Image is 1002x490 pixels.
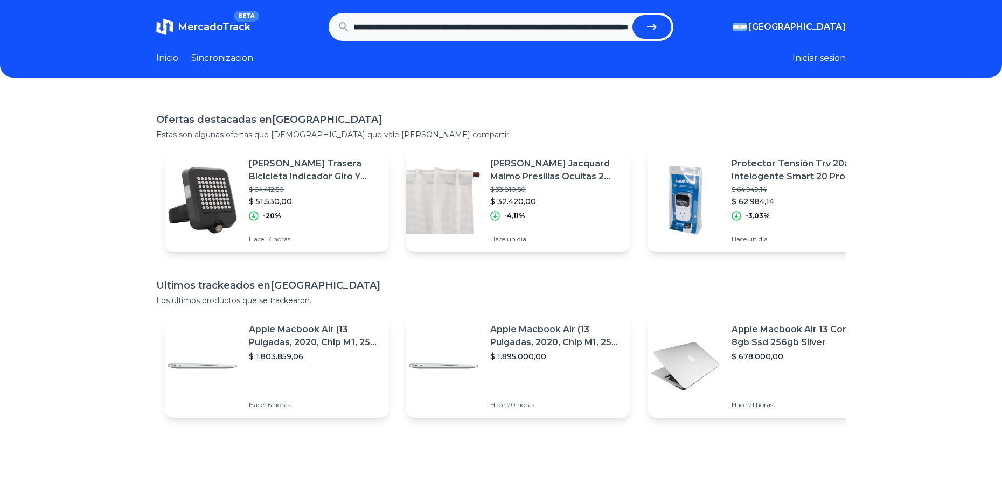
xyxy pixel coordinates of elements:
img: Featured image [648,328,723,404]
img: MercadoTrack [156,18,173,36]
p: [PERSON_NAME] Jacquard Malmo Presillas Ocultas 2 Paños 140 X 150 [490,157,622,183]
p: Hace un día [732,235,863,243]
img: Featured image [165,163,240,238]
button: [GEOGRAPHIC_DATA] [733,20,846,33]
a: Featured imageApple Macbook Air (13 Pulgadas, 2020, Chip M1, 256 Gb De Ssd, 8 Gb De Ram) - Plata$... [165,314,389,418]
button: Iniciar sesion [792,52,846,65]
p: Estas son algunas ofertas que [DEMOGRAPHIC_DATA] que vale [PERSON_NAME] compartir. [156,129,846,140]
p: Hace 17 horas [249,235,380,243]
a: Sincronizacion [191,52,253,65]
p: Hace 16 horas [249,401,380,409]
p: Hace 21 horas [732,401,863,409]
img: Featured image [406,328,482,404]
h1: Ofertas destacadas en [GEOGRAPHIC_DATA] [156,112,846,127]
p: $ 678.000,00 [732,351,863,362]
p: $ 1.895.000,00 [490,351,622,362]
p: Protector Tensión Trv 20a Intelogente Smart 20 Pro Aire Htec [732,157,863,183]
a: Inicio [156,52,178,65]
a: Featured image[PERSON_NAME] Jacquard Malmo Presillas Ocultas 2 Paños 140 X 150$ 33.810,50$ 32.420... [406,149,630,252]
p: Apple Macbook Air (13 Pulgadas, 2020, Chip M1, 256 Gb De Ssd, 8 Gb De Ram) - Plata [249,323,380,349]
p: $ 64.412,50 [249,185,380,194]
p: $ 33.810,50 [490,185,622,194]
p: Apple Macbook Air (13 Pulgadas, 2020, Chip M1, 256 Gb De Ssd, 8 Gb De Ram) - Plata [490,323,622,349]
p: $ 64.949,14 [732,185,863,194]
a: Featured image[PERSON_NAME] Trasera Bicicleta Indicador Giro Y Stop$ 64.412,50$ 51.530,00-20%Hace... [165,149,389,252]
p: $ 62.984,14 [732,196,863,207]
p: $ 32.420,00 [490,196,622,207]
img: Featured image [648,163,723,238]
span: BETA [234,11,259,22]
img: Argentina [733,23,747,31]
span: [GEOGRAPHIC_DATA] [749,20,846,33]
a: Featured imageApple Macbook Air (13 Pulgadas, 2020, Chip M1, 256 Gb De Ssd, 8 Gb De Ram) - Plata$... [406,314,630,418]
p: Hace un día [490,235,622,243]
a: MercadoTrackBETA [156,18,250,36]
h1: Ultimos trackeados en [GEOGRAPHIC_DATA] [156,278,846,293]
p: -20% [263,212,281,220]
p: $ 51.530,00 [249,196,380,207]
p: Apple Macbook Air 13 Core I5 8gb Ssd 256gb Silver [732,323,863,349]
a: Featured imageApple Macbook Air 13 Core I5 8gb Ssd 256gb Silver$ 678.000,00Hace 21 horas [648,314,872,418]
p: [PERSON_NAME] Trasera Bicicleta Indicador Giro Y Stop [249,157,380,183]
p: Los ultimos productos que se trackearon. [156,295,846,306]
p: -3,03% [746,212,770,220]
p: $ 1.803.859,06 [249,351,380,362]
img: Featured image [406,163,482,238]
p: Hace 20 horas [490,401,622,409]
img: Featured image [165,328,240,404]
a: Featured imageProtector Tensión Trv 20a Intelogente Smart 20 Pro Aire Htec$ 64.949,14$ 62.984,14-... [648,149,872,252]
p: -4,11% [504,212,525,220]
span: MercadoTrack [178,21,250,33]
